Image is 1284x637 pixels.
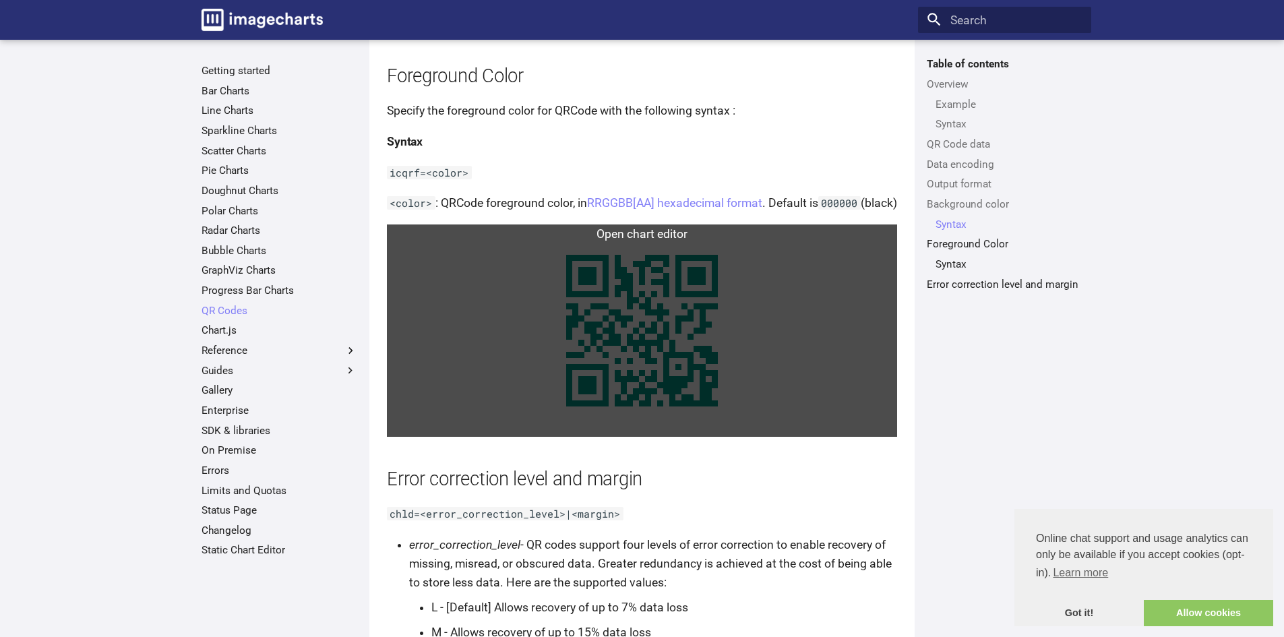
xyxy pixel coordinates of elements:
[1144,600,1273,627] a: allow cookies
[202,304,357,317] a: QR Codes
[387,101,897,120] p: Specify the foreground color for QRCode with the following syntax :
[202,164,357,177] a: Pie Charts
[431,598,897,617] li: L - [Default] Allows recovery of up to 7% data loss
[202,84,357,98] a: Bar Charts
[1036,530,1252,583] span: Online chat support and usage analytics can only be available if you accept cookies (opt-in).
[936,218,1082,231] a: Syntax
[387,466,897,493] h2: Error correction level and margin
[387,63,897,90] h2: Foreground Color
[927,257,1082,271] nav: Foreground Color
[936,257,1082,271] a: Syntax
[202,124,357,138] a: Sparkline Charts
[202,324,357,337] a: Chart.js
[409,538,520,551] em: error_correction_level
[387,507,623,520] code: chld=<error_correction_level>|<margin>
[202,224,357,237] a: Radar Charts
[202,484,357,497] a: Limits and Quotas
[927,98,1082,131] nav: Overview
[202,524,357,537] a: Changelog
[1014,600,1144,627] a: dismiss cookie message
[927,78,1082,91] a: Overview
[387,166,472,179] code: icqrf=<color>
[202,364,357,377] label: Guides
[202,184,357,198] a: Doughnut Charts
[387,193,897,212] p: : QRCode foreground color, in . Default is (black)
[918,7,1091,34] input: Search
[818,196,861,210] code: 000000
[927,218,1082,231] nav: Background color
[202,284,357,297] a: Progress Bar Charts
[927,278,1082,291] a: Error correction level and margin
[202,344,357,357] label: Reference
[927,158,1082,171] a: Data encoding
[202,404,357,417] a: Enterprise
[202,543,357,557] a: Static Chart Editor
[936,117,1082,131] a: Syntax
[195,3,329,36] a: Image-Charts documentation
[927,177,1082,191] a: Output format
[927,198,1082,211] a: Background color
[1051,563,1110,583] a: learn more about cookies
[927,237,1082,251] a: Foreground Color
[587,196,762,210] a: RRGGBB[AA] hexadecimal format
[202,384,357,397] a: Gallery
[202,424,357,437] a: SDK & libraries
[202,464,357,477] a: Errors
[202,144,357,158] a: Scatter Charts
[927,138,1082,151] a: QR Code data
[202,64,357,78] a: Getting started
[936,98,1082,111] a: Example
[1014,509,1273,626] div: cookieconsent
[387,196,435,210] code: <color>
[202,264,357,277] a: GraphViz Charts
[202,204,357,218] a: Polar Charts
[202,504,357,517] a: Status Page
[387,132,897,151] h4: Syntax
[202,9,323,31] img: logo
[202,244,357,257] a: Bubble Charts
[918,57,1091,71] label: Table of contents
[202,104,357,117] a: Line Charts
[918,57,1091,291] nav: Table of contents
[202,444,357,457] a: On Premise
